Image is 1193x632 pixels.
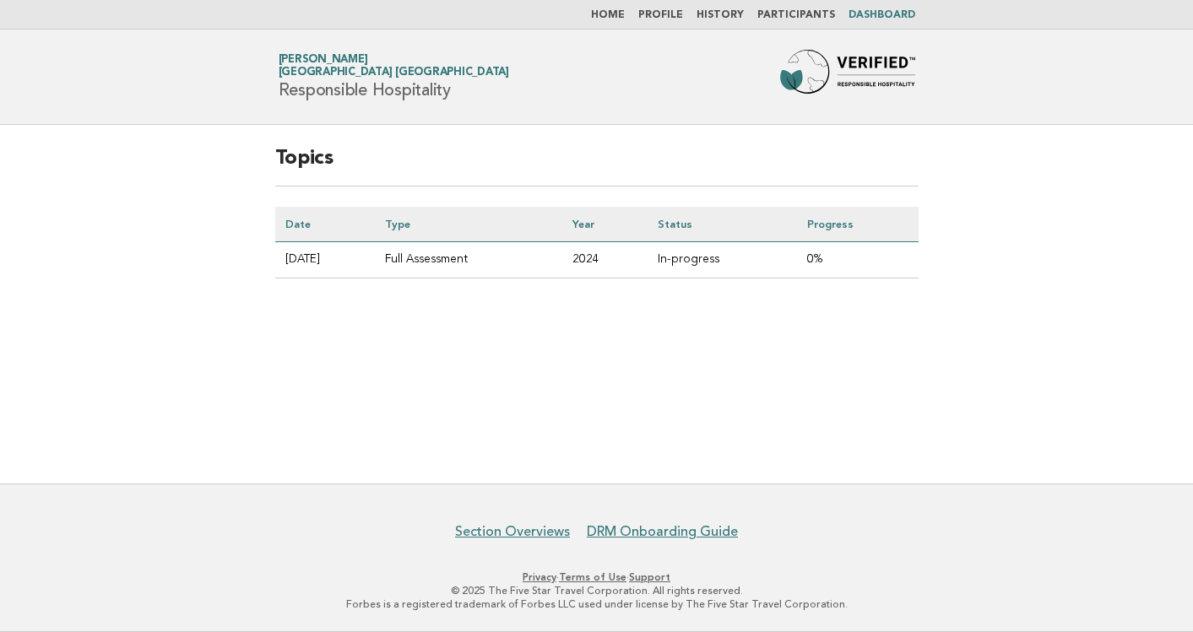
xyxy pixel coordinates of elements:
[757,10,835,20] a: Participants
[559,571,626,583] a: Terms of Use
[275,242,375,278] td: [DATE]
[80,570,1114,584] p: · ·
[629,571,670,583] a: Support
[279,68,509,78] span: [GEOGRAPHIC_DATA] [GEOGRAPHIC_DATA]
[587,523,738,540] a: DRM Onboarding Guide
[523,571,556,583] a: Privacy
[80,597,1114,611] p: Forbes is a registered trademark of Forbes LLC used under license by The Five Star Travel Corpora...
[562,242,648,278] td: 2024
[275,145,919,186] h2: Topics
[638,10,683,20] a: Profile
[849,10,915,20] a: Dashboard
[375,242,562,278] td: Full Assessment
[279,55,509,99] h1: Responsible Hospitality
[648,207,796,242] th: Status
[780,50,915,104] img: Forbes Travel Guide
[797,242,919,278] td: 0%
[797,207,919,242] th: Progress
[697,10,744,20] a: History
[648,242,796,278] td: In-progress
[80,584,1114,597] p: © 2025 The Five Star Travel Corporation. All rights reserved.
[375,207,562,242] th: Type
[275,207,375,242] th: Date
[562,207,648,242] th: Year
[279,54,509,78] a: [PERSON_NAME][GEOGRAPHIC_DATA] [GEOGRAPHIC_DATA]
[455,523,570,540] a: Section Overviews
[591,10,625,20] a: Home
